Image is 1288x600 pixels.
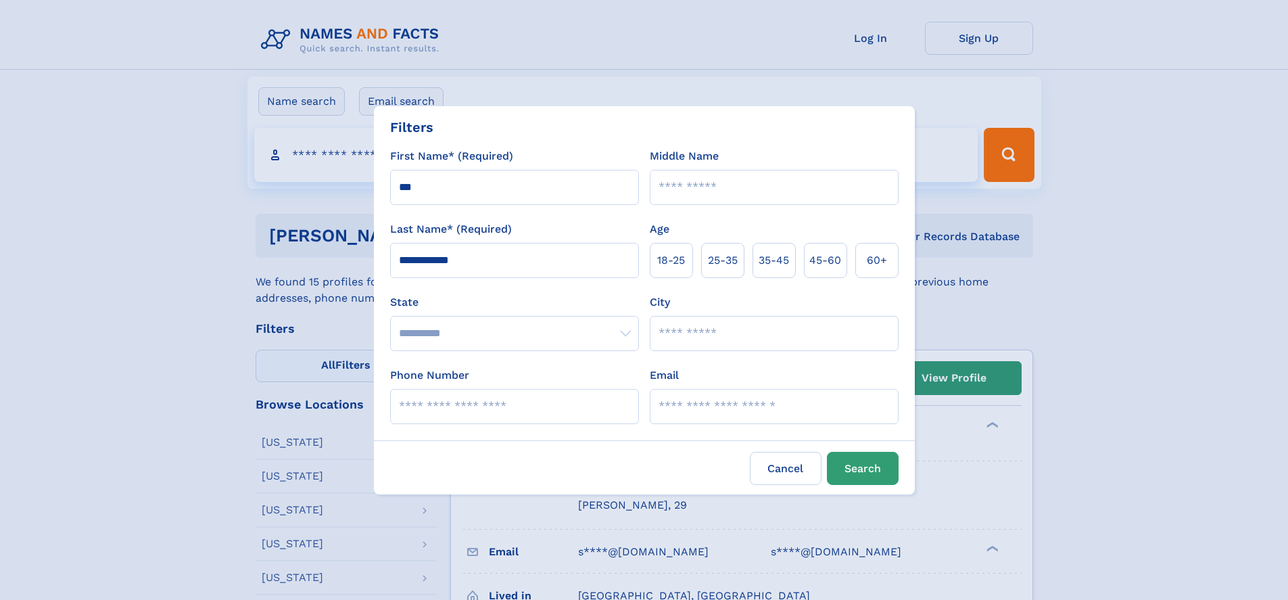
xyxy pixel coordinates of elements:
[390,294,639,310] label: State
[657,252,685,269] span: 18‑25
[390,221,512,237] label: Last Name* (Required)
[650,367,679,384] label: Email
[650,148,719,164] label: Middle Name
[750,452,821,485] label: Cancel
[390,367,469,384] label: Phone Number
[650,221,669,237] label: Age
[809,252,841,269] span: 45‑60
[650,294,670,310] label: City
[390,117,433,137] div: Filters
[827,452,899,485] button: Search
[759,252,789,269] span: 35‑45
[390,148,513,164] label: First Name* (Required)
[867,252,887,269] span: 60+
[708,252,738,269] span: 25‑35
